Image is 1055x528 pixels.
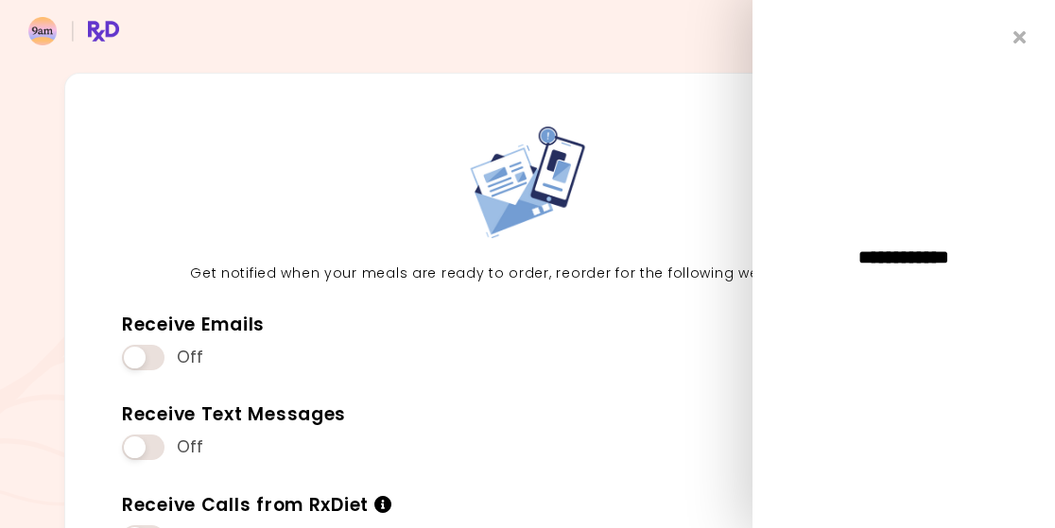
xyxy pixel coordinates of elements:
div: Receive Emails [122,314,265,337]
span: Off [177,348,204,367]
p: Get notified when your meals are ready to order, reorder for the following weeks and more. [108,263,947,285]
i: Info [374,495,393,513]
i: Close [1013,28,1027,46]
span: Off [177,437,204,457]
img: RxDiet [28,17,119,45]
div: Receive Calls from RxDiet [122,494,392,518]
div: Receive Text Messages [122,403,346,427]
